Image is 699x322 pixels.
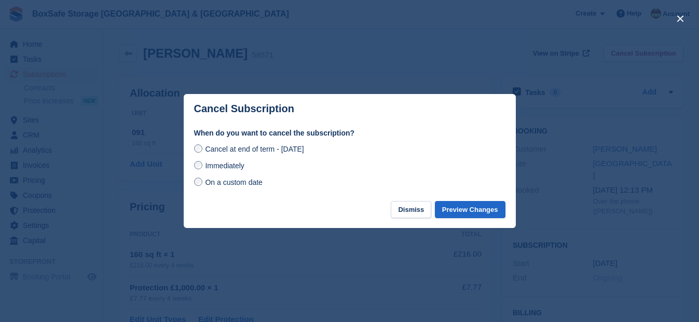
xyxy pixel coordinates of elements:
p: Cancel Subscription [194,103,294,115]
input: Immediately [194,161,202,169]
span: On a custom date [205,178,263,186]
button: close [672,10,689,27]
label: When do you want to cancel the subscription? [194,128,505,139]
input: Cancel at end of term - [DATE] [194,144,202,153]
span: Cancel at end of term - [DATE] [205,145,304,153]
button: Preview Changes [435,201,505,218]
button: Dismiss [391,201,431,218]
input: On a custom date [194,178,202,186]
span: Immediately [205,162,244,170]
